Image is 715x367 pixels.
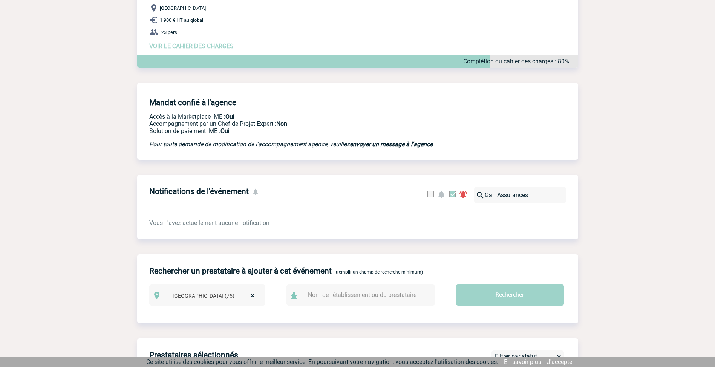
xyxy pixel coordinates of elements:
span: Ce site utilise des cookies pour vous offrir le meilleur service. En poursuivant votre navigation... [146,358,498,365]
a: J'accepte [547,358,572,365]
h4: Notifications de l'événement [149,187,249,196]
input: Nom de l'établissement ou du prestataire [306,289,423,300]
p: Prestation payante [149,120,462,127]
b: Non [276,120,287,127]
span: (remplir un champ de recherche minimum) [336,269,423,275]
b: Oui [225,113,234,120]
span: × [251,291,254,301]
span: 1 900 € HT au global [160,17,203,23]
span: Paris (75) [170,291,262,301]
h4: Mandat confié à l'agence [149,98,236,107]
b: Oui [220,127,230,135]
span: Vous n'avez actuellement aucune notification [149,219,269,226]
h4: Prestataires sélectionnés [149,350,238,359]
input: Rechercher [456,284,564,306]
p: Conformité aux process achat client, Prise en charge de la facturation, Mutualisation de plusieur... [149,127,462,135]
span: [GEOGRAPHIC_DATA] [160,5,206,11]
a: En savoir plus [504,358,541,365]
a: VOIR LE CAHIER DES CHARGES [149,43,234,50]
span: 23 pers. [161,29,178,35]
a: envoyer un message à l'agence [350,141,433,148]
p: Accès à la Marketplace IME : [149,113,462,120]
h4: Rechercher un prestataire à ajouter à cet événement [149,266,332,275]
em: Pour toute demande de modification de l'accompagnement agence, veuillez [149,141,433,148]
